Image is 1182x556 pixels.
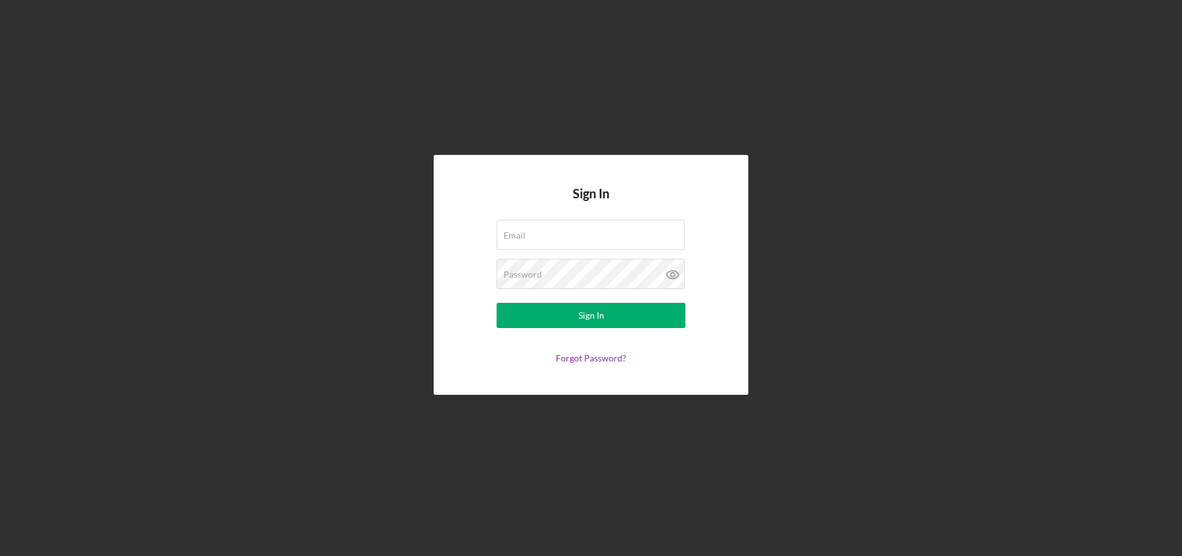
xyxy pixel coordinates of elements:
a: Forgot Password? [556,353,626,363]
label: Password [504,269,542,280]
h4: Sign In [573,186,609,220]
label: Email [504,230,526,241]
div: Sign In [578,303,604,328]
button: Sign In [497,303,685,328]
